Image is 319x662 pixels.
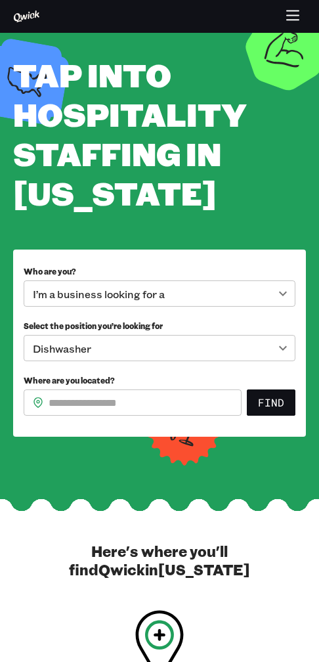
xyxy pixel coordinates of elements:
[24,280,295,307] div: I’m a business looking for a
[26,542,293,579] h2: Here's where you'll find Qwick in [US_STATE]
[24,266,76,276] span: Who are you?
[24,335,295,361] div: Dishwasher
[13,53,247,214] span: Tap into Hospitality Staffing in [US_STATE]
[247,389,295,416] button: Find
[24,320,163,331] span: Select the position you’re looking for
[24,375,115,386] span: Where are you located?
